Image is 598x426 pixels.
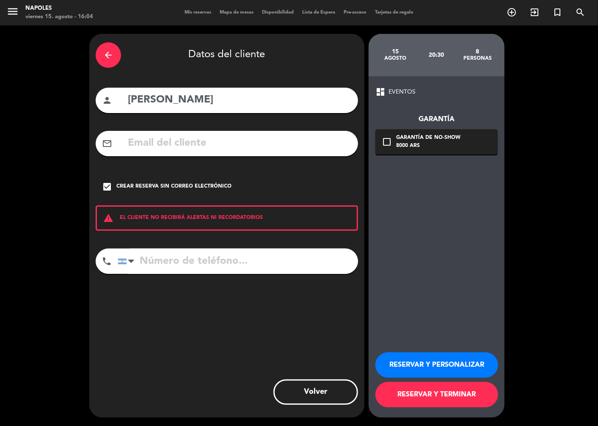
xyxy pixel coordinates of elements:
[102,256,112,266] i: phone
[215,10,258,15] span: Mapa de mesas
[97,213,120,223] i: warning
[118,249,138,274] div: Argentina: +54
[371,10,418,15] span: Tarjetas de regalo
[375,352,498,378] button: RESERVAR Y PERSONALIZAR
[552,7,562,17] i: turned_in_not
[118,249,358,274] input: Número de teléfono...
[375,55,416,62] div: agosto
[102,138,112,149] i: mail_outline
[25,13,93,21] div: viernes 15. agosto - 16:04
[102,95,112,105] i: person
[339,10,371,15] span: Pre-acceso
[116,183,231,191] div: Crear reserva sin correo electrónico
[273,379,358,405] button: Volver
[382,137,392,147] i: check_box_outline_blank
[127,91,352,109] input: Nombre del cliente
[298,10,339,15] span: Lista de Espera
[529,7,540,17] i: exit_to_app
[6,5,19,18] i: menu
[507,7,517,17] i: add_circle_outline
[96,205,358,231] div: EL CLIENTE NO RECIBIRÁ ALERTAS NI RECORDATORIOS
[457,48,498,55] div: 8
[396,134,460,142] div: Garantía de no-show
[375,382,498,407] button: RESERVAR Y TERMINAR
[396,142,460,150] div: 8000 ARS
[127,135,352,152] input: Email del cliente
[6,5,19,21] button: menu
[389,87,416,97] span: EVENTOS
[102,182,112,192] i: check_box
[180,10,215,15] span: Mis reservas
[457,55,498,62] div: personas
[375,114,498,125] div: Garantía
[96,40,358,70] div: Datos del cliente
[25,4,93,13] div: Napoles
[103,50,113,60] i: arrow_back
[575,7,585,17] i: search
[416,40,457,70] div: 20:30
[258,10,298,15] span: Disponibilidad
[375,48,416,55] div: 15
[375,87,386,97] span: dashboard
